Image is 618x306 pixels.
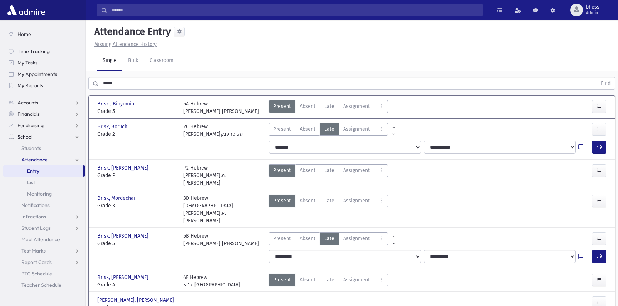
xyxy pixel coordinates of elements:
[94,41,157,47] u: Missing Attendance History
[3,234,85,245] a: Meal Attendance
[273,276,291,284] span: Present
[597,77,615,89] button: Find
[3,268,85,279] a: PTC Schedule
[107,4,482,16] input: Search
[183,274,240,289] div: 4E Hebrew ר' א. [GEOGRAPHIC_DATA]
[97,123,129,130] span: Brisk, Boruch
[300,197,315,204] span: Absent
[21,213,46,220] span: Infractions
[21,270,52,277] span: PTC Schedule
[17,111,40,117] span: Financials
[324,235,334,242] span: Late
[17,82,43,89] span: My Reports
[97,130,176,138] span: Grade 2
[21,156,48,163] span: Attendance
[17,134,32,140] span: School
[300,167,315,174] span: Absent
[3,165,83,177] a: Entry
[343,197,370,204] span: Assignment
[324,276,334,284] span: Late
[586,4,599,10] span: bhess
[27,191,52,197] span: Monitoring
[17,99,38,106] span: Accounts
[586,10,599,16] span: Admin
[6,3,47,17] img: AdmirePro
[3,256,85,268] a: Report Cards
[3,131,85,142] a: School
[273,235,291,242] span: Present
[183,195,262,224] div: 3D Hebrew [DEMOGRAPHIC_DATA][PERSON_NAME].א. [PERSON_NAME]
[21,145,41,151] span: Students
[97,240,176,247] span: Grade 5
[3,68,85,80] a: My Appointments
[3,211,85,222] a: Infractions
[97,172,176,179] span: Grade P
[3,188,85,199] a: Monitoring
[300,125,315,133] span: Absent
[21,236,60,243] span: Meal Attendance
[27,179,35,186] span: List
[97,51,122,71] a: Single
[97,195,137,202] span: Brisk, Mordechai
[3,120,85,131] a: Fundraising
[97,202,176,209] span: Grade 3
[3,97,85,108] a: Accounts
[21,282,61,288] span: Teacher Schedule
[343,235,370,242] span: Assignment
[343,103,370,110] span: Assignment
[343,276,370,284] span: Assignment
[300,276,315,284] span: Absent
[3,80,85,91] a: My Reports
[91,41,157,47] a: Missing Attendance History
[3,222,85,234] a: Student Logs
[17,71,57,77] span: My Appointments
[3,177,85,188] a: List
[17,31,31,37] span: Home
[269,232,388,247] div: AttTypes
[3,154,85,165] a: Attendance
[21,259,52,265] span: Report Cards
[269,123,388,138] div: AttTypes
[269,195,388,224] div: AttTypes
[3,142,85,154] a: Students
[21,225,51,231] span: Student Logs
[3,57,85,68] a: My Tasks
[27,168,39,174] span: Entry
[273,197,291,204] span: Present
[300,235,315,242] span: Absent
[97,164,150,172] span: Brisk, [PERSON_NAME]
[183,232,259,247] div: 5B Hebrew [PERSON_NAME] [PERSON_NAME]
[21,248,46,254] span: Test Marks
[324,103,334,110] span: Late
[324,197,334,204] span: Late
[97,281,176,289] span: Grade 4
[269,274,388,289] div: AttTypes
[324,125,334,133] span: Late
[183,100,259,115] div: 5A Hebrew [PERSON_NAME] [PERSON_NAME]
[17,59,37,66] span: My Tasks
[144,51,179,71] a: Classroom
[3,46,85,57] a: Time Tracking
[3,199,85,211] a: Notifications
[183,164,262,187] div: P2 Hebrew [PERSON_NAME].מ. [PERSON_NAME]
[17,48,50,55] span: Time Tracking
[17,122,44,129] span: Fundraising
[97,100,136,108] span: Brisk , Binyomin
[97,274,150,281] span: Brisk, [PERSON_NAME]
[273,125,291,133] span: Present
[97,296,176,304] span: [PERSON_NAME], [PERSON_NAME]
[269,100,388,115] div: AttTypes
[273,167,291,174] span: Present
[343,125,370,133] span: Assignment
[3,108,85,120] a: Financials
[273,103,291,110] span: Present
[97,232,150,240] span: Brisk, [PERSON_NAME]
[122,51,144,71] a: Bulk
[300,103,315,110] span: Absent
[97,108,176,115] span: Grade 5
[269,164,388,187] div: AttTypes
[183,123,243,138] div: 2C Hebrew [PERSON_NAME]י.ה. טרענק
[3,279,85,291] a: Teacher Schedule
[343,167,370,174] span: Assignment
[3,245,85,256] a: Test Marks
